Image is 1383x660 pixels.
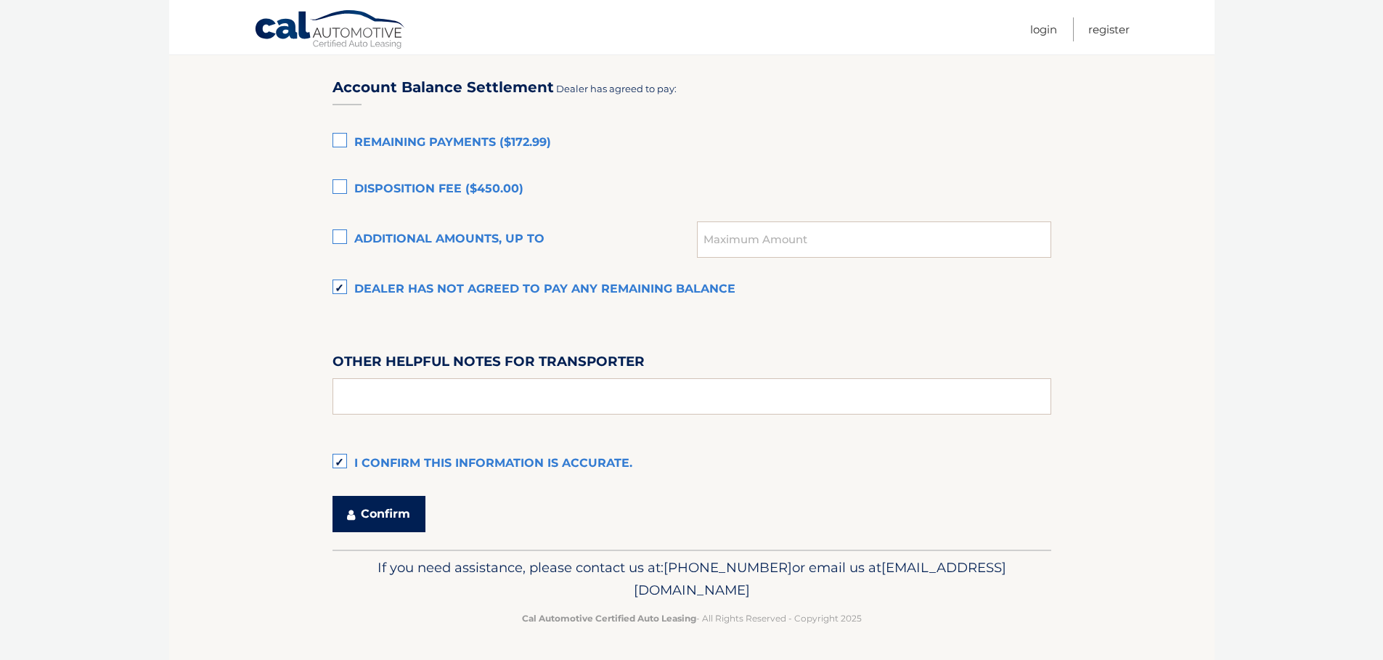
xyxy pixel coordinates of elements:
[254,9,407,52] a: Cal Automotive
[1088,17,1130,41] a: Register
[522,613,696,624] strong: Cal Automotive Certified Auto Leasing
[333,496,425,532] button: Confirm
[556,83,677,94] span: Dealer has agreed to pay:
[664,559,792,576] span: [PHONE_NUMBER]
[333,129,1051,158] label: Remaining Payments ($172.99)
[697,221,1050,258] input: Maximum Amount
[333,449,1051,478] label: I confirm this information is accurate.
[333,351,645,378] label: Other helpful notes for transporter
[333,225,698,254] label: Additional amounts, up to
[342,556,1042,603] p: If you need assistance, please contact us at: or email us at
[342,611,1042,626] p: - All Rights Reserved - Copyright 2025
[333,175,1051,204] label: Disposition Fee ($450.00)
[333,275,1051,304] label: Dealer has not agreed to pay any remaining balance
[333,78,554,97] h3: Account Balance Settlement
[1030,17,1057,41] a: Login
